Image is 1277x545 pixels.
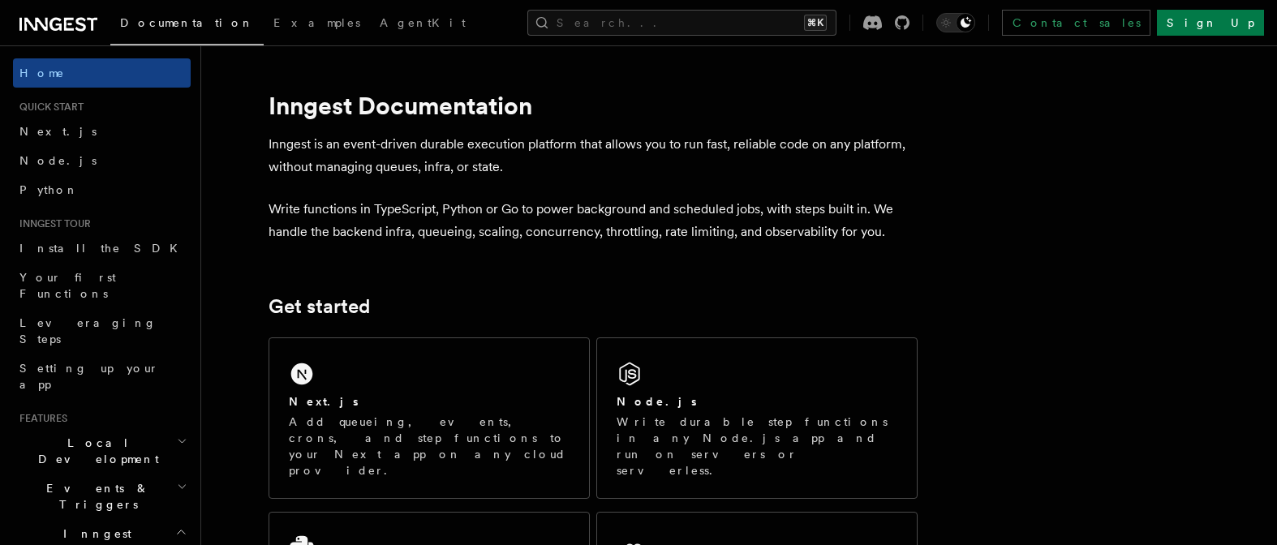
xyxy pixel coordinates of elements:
a: Next.js [13,117,191,146]
button: Local Development [13,428,191,474]
h2: Next.js [289,393,359,410]
span: Examples [273,16,360,29]
h1: Inngest Documentation [269,91,918,120]
a: Home [13,58,191,88]
span: Setting up your app [19,362,159,391]
a: Next.jsAdd queueing, events, crons, and step functions to your Next app on any cloud provider. [269,337,590,499]
a: Get started [269,295,370,318]
a: Node.js [13,146,191,175]
a: Your first Functions [13,263,191,308]
span: Python [19,183,79,196]
span: Home [19,65,65,81]
h2: Node.js [617,393,697,410]
button: Events & Triggers [13,474,191,519]
a: Sign Up [1157,10,1264,36]
span: Your first Functions [19,271,116,300]
span: Inngest tour [13,217,91,230]
span: Documentation [120,16,254,29]
p: Inngest is an event-driven durable execution platform that allows you to run fast, reliable code ... [269,133,918,178]
kbd: ⌘K [804,15,827,31]
p: Write functions in TypeScript, Python or Go to power background and scheduled jobs, with steps bu... [269,198,918,243]
span: AgentKit [380,16,466,29]
a: Examples [264,5,370,44]
span: Features [13,412,67,425]
a: Documentation [110,5,264,45]
a: Python [13,175,191,204]
span: Local Development [13,435,177,467]
span: Node.js [19,154,97,167]
a: Node.jsWrite durable step functions in any Node.js app and run on servers or serverless. [596,337,918,499]
a: Leveraging Steps [13,308,191,354]
button: Search...⌘K [527,10,836,36]
button: Toggle dark mode [936,13,975,32]
p: Add queueing, events, crons, and step functions to your Next app on any cloud provider. [289,414,570,478]
span: Quick start [13,101,84,114]
a: Setting up your app [13,354,191,399]
p: Write durable step functions in any Node.js app and run on servers or serverless. [617,414,897,478]
span: Events & Triggers [13,480,177,513]
a: Install the SDK [13,234,191,263]
a: AgentKit [370,5,475,44]
a: Contact sales [1002,10,1150,36]
span: Leveraging Steps [19,316,157,345]
span: Next.js [19,125,97,138]
span: Install the SDK [19,242,187,255]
